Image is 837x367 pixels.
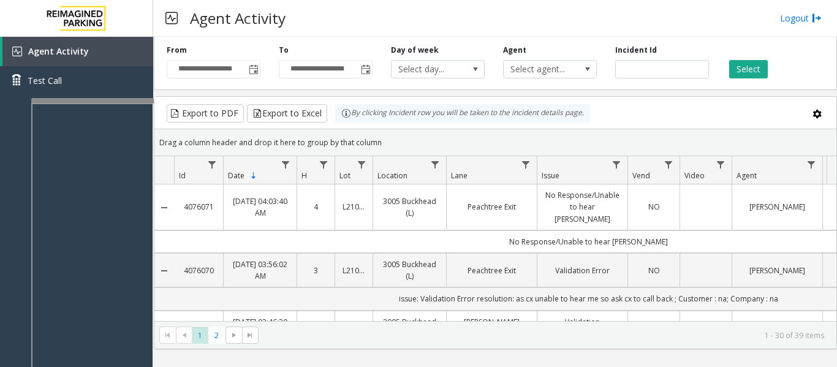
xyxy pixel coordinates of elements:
a: No Response/Unable to hear [PERSON_NAME] [545,189,620,225]
button: Export to PDF [167,104,244,123]
a: Peachtree Exit [454,265,529,276]
a: NO [635,201,672,213]
span: Sortable [249,171,259,181]
span: Issue [542,170,559,181]
a: Agent Activity [2,37,153,66]
h3: Agent Activity [184,3,292,33]
img: 'icon' [12,47,22,56]
a: [DATE] 03:46:30 AM [231,316,289,339]
span: NO [648,265,660,276]
span: Toggle popup [246,61,260,78]
span: Go to the next page [229,330,239,340]
a: Location Filter Menu [427,156,444,173]
span: Select day... [392,61,466,78]
label: Incident Id [615,45,657,56]
span: Toggle popup [358,61,372,78]
a: Lane Filter Menu [518,156,534,173]
span: Go to the last page [242,327,259,344]
span: Go to the last page [245,330,255,340]
a: Video Filter Menu [713,156,729,173]
a: Collapse Details [154,266,174,276]
img: logout [812,12,822,25]
a: 3005 Buckhead (L) [381,259,439,282]
span: Agent Activity [28,45,89,57]
div: Drag a column header and drop it here to group by that column [154,132,836,153]
a: [PERSON_NAME] [740,201,815,213]
span: Page 1 [192,327,208,344]
a: Lot Filter Menu [354,156,370,173]
a: Logout [780,12,822,25]
a: Validation Expired/Need To Pay [545,316,620,339]
span: Lot [339,170,350,181]
a: [DATE] 04:03:40 AM [231,195,289,219]
span: Agent [737,170,757,181]
span: Page 2 [208,327,225,344]
img: pageIcon [165,3,178,33]
a: 4076071 [181,201,216,213]
a: Peachtree Exit [454,201,529,213]
span: Lane [451,170,468,181]
kendo-pager-info: 1 - 30 of 39 items [266,330,824,341]
span: NO [648,202,660,212]
a: Agent Filter Menu [803,156,820,173]
a: NO [635,265,672,276]
span: Vend [632,170,650,181]
a: 3005 Buckhead (L) [381,195,439,219]
a: 4076070 [181,265,216,276]
span: Date [228,170,244,181]
a: Vend Filter Menu [661,156,677,173]
a: Validation Error [545,265,620,276]
div: By clicking Incident row you will be taken to the incident details page. [335,104,590,123]
a: 4 [305,201,327,213]
span: Test Call [28,74,62,87]
span: Go to the next page [225,327,242,344]
a: H Filter Menu [316,156,332,173]
label: Agent [503,45,526,56]
a: L21082601 [343,265,365,276]
a: 3005 Buckhead (L) [381,316,439,339]
span: Video [684,170,705,181]
span: Id [179,170,186,181]
button: Export to Excel [247,104,327,123]
span: H [301,170,307,181]
a: Issue Filter Menu [608,156,625,173]
div: Data table [154,156,836,321]
span: Select agent... [504,61,578,78]
a: L21082601 [343,201,365,213]
span: Location [377,170,407,181]
button: Select [729,60,768,78]
a: [PERSON_NAME] [740,265,815,276]
img: infoIcon.svg [341,108,351,118]
label: Day of week [391,45,439,56]
a: Collapse Details [154,203,174,213]
a: Id Filter Menu [204,156,221,173]
a: [PERSON_NAME] (Retail) Exit [454,316,529,339]
a: Date Filter Menu [278,156,294,173]
a: [DATE] 03:56:02 AM [231,259,289,282]
a: 3 [305,265,327,276]
label: From [167,45,187,56]
label: To [279,45,289,56]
